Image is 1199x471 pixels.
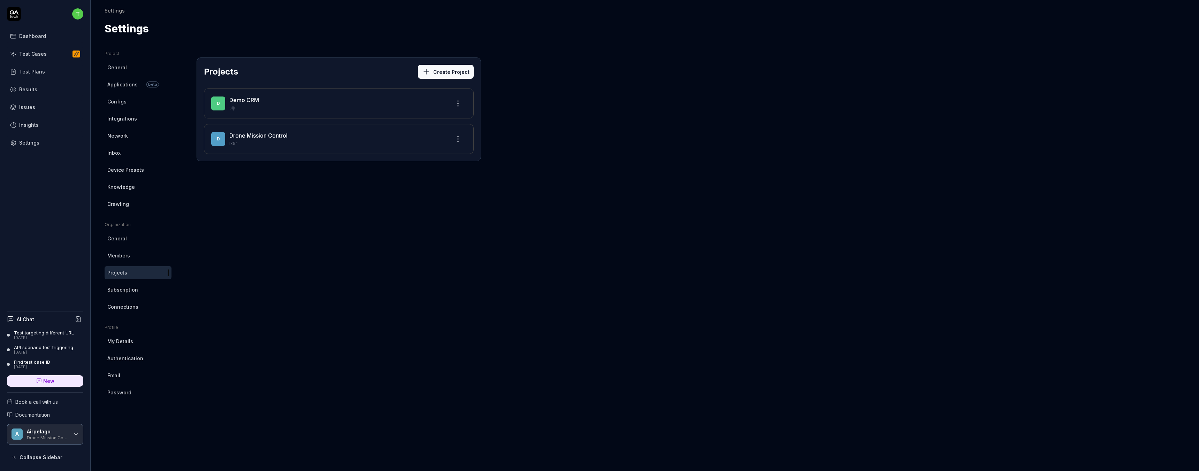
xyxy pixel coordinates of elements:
span: Subscription [107,286,138,293]
div: Drone Mission Control [27,434,69,440]
button: AAirpelagoDrone Mission Control [7,424,83,445]
span: Crawling [107,200,129,208]
a: General [105,61,171,74]
a: Drone Mission Control [229,132,288,139]
a: ApplicationsBeta [105,78,171,91]
span: Applications [107,81,138,88]
span: Authentication [107,355,143,362]
span: D [211,132,225,146]
div: [DATE] [14,350,73,355]
span: New [43,377,54,385]
p: stjr [229,105,445,111]
span: Inbox [107,149,121,156]
a: Device Presets [105,163,171,176]
button: Create Project [418,65,474,79]
span: Documentation [15,411,50,418]
div: Organization [105,222,171,228]
div: Settings [19,139,39,146]
span: Password [107,389,131,396]
a: Password [105,386,171,399]
div: Test Plans [19,68,45,75]
a: Find test case ID[DATE] [7,359,83,370]
a: Network [105,129,171,142]
span: Configs [107,98,127,105]
span: Network [107,132,128,139]
h2: Projects [204,65,238,78]
div: Test Cases [19,50,47,57]
a: Test targeting different URL[DATE] [7,330,83,340]
div: Dashboard [19,32,46,40]
a: Issues [7,100,83,114]
div: Airpelago [27,428,69,435]
div: [DATE] [14,365,50,370]
a: Inbox [105,146,171,159]
a: Authentication [105,352,171,365]
a: Settings [7,136,83,149]
a: Email [105,369,171,382]
div: Results [19,86,37,93]
a: API scenario test triggering[DATE] [7,345,83,355]
span: Integrations [107,115,137,122]
a: Documentation [7,411,83,418]
a: Knowledge [105,180,171,193]
span: t [72,8,83,20]
a: Integrations [105,112,171,125]
span: A [12,428,23,440]
div: Profile [105,324,171,331]
span: Members [107,252,130,259]
span: My Details [107,338,133,345]
a: Dashboard [7,29,83,43]
span: Connections [107,303,138,310]
div: API scenario test triggering [14,345,73,350]
button: Collapse Sidebar [7,450,83,464]
a: Test Cases [7,47,83,61]
div: Insights [19,121,39,129]
a: New [7,375,83,387]
span: Book a call with us [15,398,58,406]
h4: AI Chat [17,316,34,323]
span: Beta [146,82,159,87]
span: D [211,96,225,110]
div: Issues [19,103,35,111]
span: Email [107,372,120,379]
a: My Details [105,335,171,348]
a: Test Plans [7,65,83,78]
button: t [72,7,83,21]
span: Collapse Sidebar [20,454,62,461]
span: Projects [107,269,127,276]
a: Members [105,249,171,262]
h1: Settings [105,21,149,37]
a: Insights [7,118,83,132]
a: Subscription [105,283,171,296]
p: Ix9r [229,140,445,147]
a: Demo CRM [229,96,259,103]
div: Find test case ID [14,359,50,365]
a: Book a call with us [7,398,83,406]
a: Crawling [105,198,171,210]
div: [DATE] [14,335,74,340]
span: General [107,64,127,71]
a: General [105,232,171,245]
div: Test targeting different URL [14,330,74,335]
div: Project [105,51,171,57]
span: Device Presets [107,166,144,173]
a: Projects [105,266,171,279]
div: Settings [105,7,125,14]
a: Results [7,83,83,96]
a: Connections [105,300,171,313]
span: Knowledge [107,183,135,191]
span: General [107,235,127,242]
a: Configs [105,95,171,108]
